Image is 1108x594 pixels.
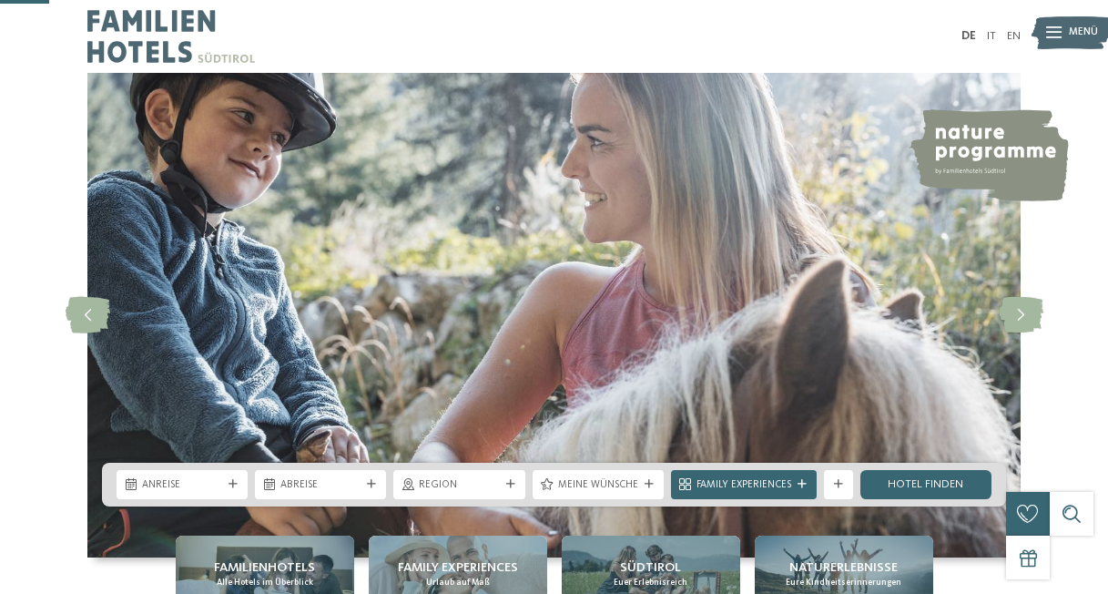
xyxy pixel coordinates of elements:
span: Abreise [280,478,361,493]
span: Menü [1069,26,1098,40]
a: DE [961,30,976,42]
span: Urlaub auf Maß [426,577,490,589]
span: Family Experiences [398,558,518,577]
span: Eure Kindheitserinnerungen [786,577,901,589]
span: Family Experiences [696,478,791,493]
span: Euer Erlebnisreich [614,577,687,589]
span: Südtirol [620,558,681,577]
span: Region [419,478,499,493]
span: Familienhotels [214,558,315,577]
a: EN [1007,30,1021,42]
span: Alle Hotels im Überblick [217,577,313,589]
img: Familienhotels Südtirol: The happy family places [87,73,1021,558]
a: Hotel finden [860,470,991,499]
span: Anreise [142,478,222,493]
a: IT [987,30,996,42]
span: Meine Wünsche [558,478,638,493]
span: Naturerlebnisse [789,558,898,577]
img: nature programme by Familienhotels Südtirol [909,109,1069,201]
